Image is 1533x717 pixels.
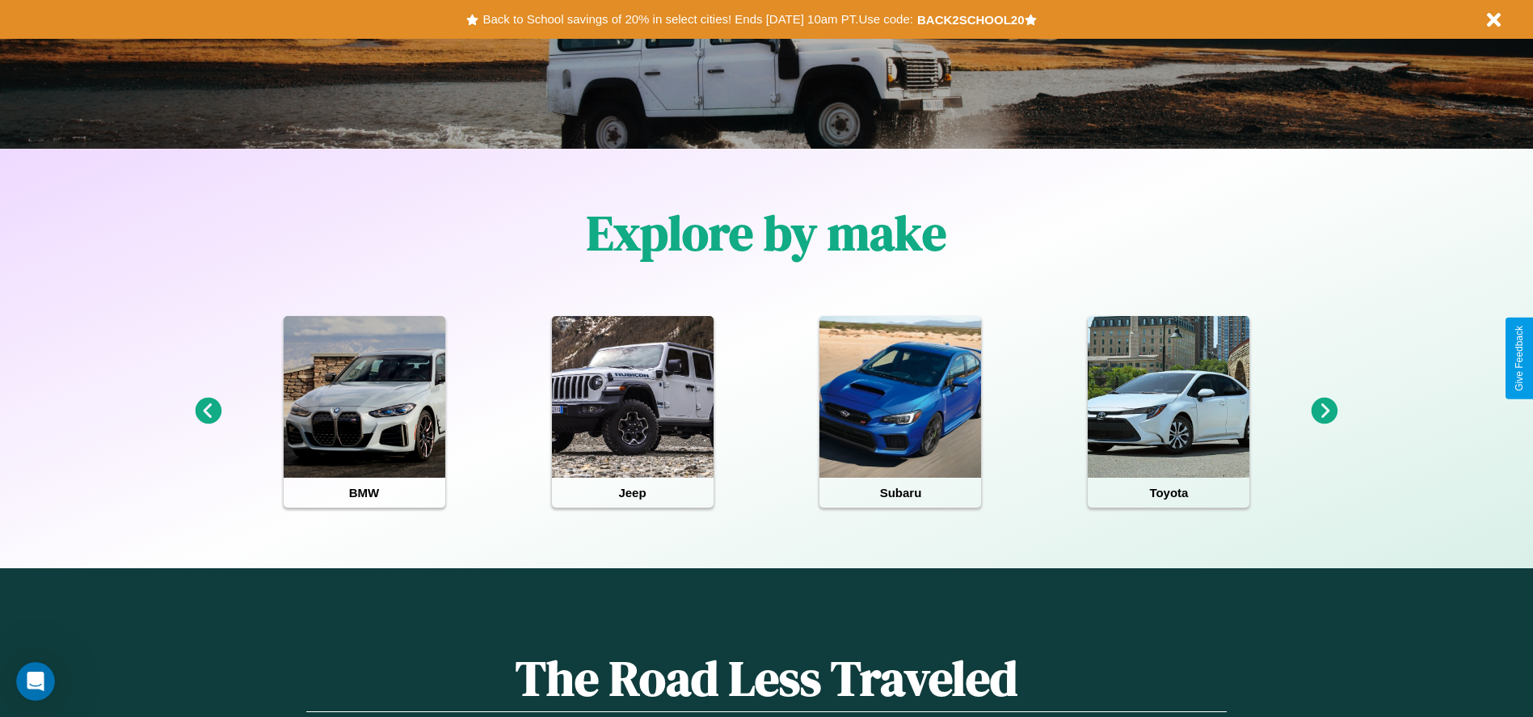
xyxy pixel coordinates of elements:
[284,478,445,508] h4: BMW
[587,200,946,266] h1: Explore by make
[917,13,1025,27] b: BACK2SCHOOL20
[1088,478,1249,508] h4: Toyota
[1514,326,1525,391] div: Give Feedback
[552,478,714,508] h4: Jeep
[819,478,981,508] h4: Subaru
[306,645,1226,712] h1: The Road Less Traveled
[478,8,916,31] button: Back to School savings of 20% in select cities! Ends [DATE] 10am PT.Use code:
[16,662,55,701] iframe: Intercom live chat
